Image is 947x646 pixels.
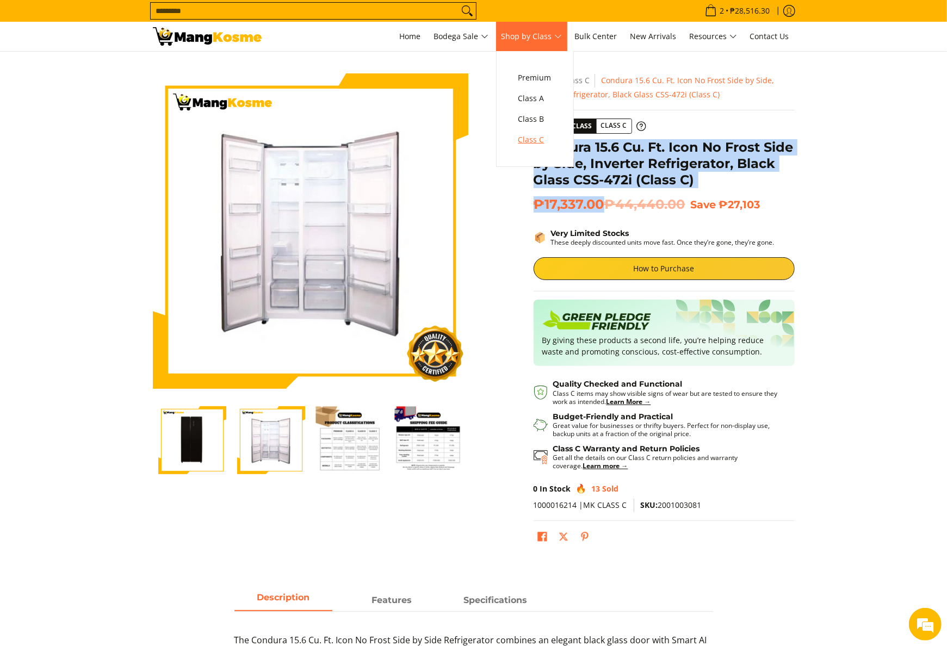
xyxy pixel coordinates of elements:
[158,406,226,474] img: Condura 15.6 Cu. Ft. Icon No Frost Side by Side, Inverter Refrigerator, Black Glass CSS-472i (Cla...
[496,22,567,51] a: Shop by Class
[234,591,332,611] a: Description
[429,22,494,51] a: Bodega Sale
[551,228,629,238] strong: Very Limited Stocks
[583,461,628,470] a: Learn more →
[690,30,737,44] span: Resources
[447,591,544,611] a: Description 2
[513,129,557,150] a: Class C
[518,113,552,126] span: Class B
[577,529,592,548] a: Pin on Pinterest
[553,421,784,438] p: Great value for businesses or thrifty buyers. Perfect for non-display use, backup units at a frac...
[575,31,617,41] span: Bulk Center
[540,483,571,494] span: In Stock
[153,80,468,382] img: Condura 15.6 Cu. Ft. Icon No Frost Side by Side, Inverter Refrigerator, Black Glass CSS-472i (Cla...
[502,30,562,44] span: Shop by Class
[684,22,742,51] a: Resources
[273,22,795,51] nav: Main Menu
[606,397,651,406] a: Learn More →
[630,31,677,41] span: New Arrivals
[553,379,683,389] strong: Quality Checked and Functional
[534,483,538,494] span: 0
[745,22,795,51] a: Contact Us
[178,5,205,32] div: Minimize live chat window
[603,483,619,494] span: Sold
[395,406,463,474] img: Condura 15.6 Cu. Ft. Icon No Frost Side by Side, Inverter Refrigerator, Black Glass CSS-472i (Cla...
[553,412,673,421] strong: Budget-Friendly and Practical
[237,407,305,474] img: Condura 15.6 Cu. Ft. Icon No Frost Side by Side, Inverter Refrigerator, Black Glass CSS-472i (Cla...
[534,139,795,188] h1: Condura 15.6 Cu. Ft. Icon No Frost Side by Side, Inverter Refrigerator, Black Glass CSS-472i (Cla...
[513,67,557,88] a: Premium
[719,7,726,15] span: 2
[534,196,685,213] span: ₱17,337.00
[542,308,651,334] img: Badge sustainability green pledge friendly
[63,137,150,247] span: We're online!
[343,591,441,611] a: Description 1
[534,75,775,100] span: Condura 15.6 Cu. Ft. Icon No Frost Side by Side, Inverter Refrigerator, Black Glass CSS-472i (Cla...
[5,297,207,335] textarea: Type your message and hit 'Enter'
[597,119,632,133] span: Class C
[459,3,476,19] button: Search
[513,109,557,129] a: Class B
[570,22,623,51] a: Bulk Center
[625,22,682,51] a: New Arrivals
[372,595,412,605] strong: Features
[513,88,557,109] a: Class A
[719,198,760,211] span: ₱27,103
[234,591,332,610] span: Description
[556,529,571,548] a: Post on X
[463,595,527,605] span: Specifications
[400,31,421,41] span: Home
[535,529,550,548] a: Share on Facebook
[553,454,784,470] p: Get all the details on our Class C return policies and warranty coverage.
[534,73,795,102] nav: Breadcrumbs
[434,30,488,44] span: Bodega Sale
[518,71,552,85] span: Premium
[641,500,702,510] span: 2001003081
[316,406,384,474] img: Condura 15.6 Cu. Ft. Icon No Frost Side by Side, Inverter Refrigerator, Black Glass CSS-472i (Cla...
[534,257,795,280] a: How to Purchase
[551,238,775,246] p: These deeply discounted units move fast. Once they’re gone, they’re gone.
[729,7,772,15] span: ₱28,516.30
[153,27,262,46] img: Condura 15.6 Cu. Ft. Side-by-Side Inverter Ref (Class C) l Mang Kosme
[57,61,183,75] div: Chat with us now
[592,483,601,494] span: 13
[750,31,789,41] span: Contact Us
[691,198,716,211] span: Save
[553,444,700,454] strong: Class C Warranty and Return Policies
[534,500,627,510] span: 1000016214 |MK CLASS C
[604,196,685,213] del: ₱44,440.00
[534,119,646,134] a: Product Class Class C
[641,500,658,510] span: SKU:
[394,22,426,51] a: Home
[518,92,552,105] span: Class A
[553,389,784,406] p: Class C items may show visible signs of wear but are tested to ensure they work as intended.
[518,133,552,147] span: Class C
[702,5,773,17] span: •
[542,334,786,357] p: By giving these products a second life, you’re helping reduce waste and promoting conscious, cost...
[564,75,590,85] a: Class C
